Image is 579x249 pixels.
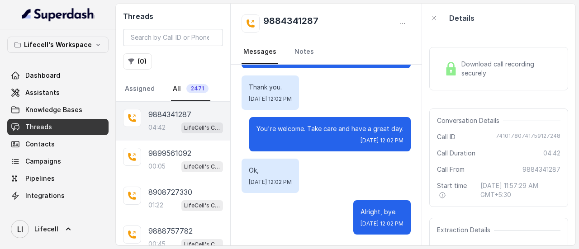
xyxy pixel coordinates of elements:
span: Start time [437,181,473,199]
nav: Tabs [123,77,223,101]
p: You're welcome. Take care and have a great day. [256,124,403,133]
p: Ok, [249,166,292,175]
a: Threads [7,119,109,135]
p: Lifecell's Workspace [24,39,92,50]
span: 9884341287 [522,165,560,174]
span: [DATE] 12:02 PM [361,220,403,227]
text: LI [17,225,23,234]
a: Contacts [7,136,109,152]
button: (0) [123,53,152,70]
a: Integrations [7,188,109,204]
span: Campaigns [25,157,61,166]
a: Assistants [7,85,109,101]
span: Integrations [25,191,65,200]
nav: Tabs [242,40,411,64]
span: Conversation Details [437,116,503,125]
img: light.svg [22,7,95,22]
button: Lifecell's Workspace [7,37,109,53]
a: Notes [293,40,316,64]
p: LifeCell's Call Assistant [184,123,220,132]
a: Assigned [123,77,157,101]
span: Call ID [437,132,456,141]
span: Knowledge Bases [25,105,82,114]
p: 9888757782 [148,226,193,236]
span: Lifecell [34,225,58,234]
a: Campaigns [7,153,109,169]
span: Threads [25,122,52,132]
a: Messages [242,40,278,64]
span: Contacts [25,140,55,149]
p: 01:22 [148,201,163,210]
span: Extraction Details [437,226,494,235]
p: 00:05 [148,162,166,171]
p: 00:45 [148,240,166,249]
a: Pipelines [7,170,109,187]
span: [DATE] 12:02 PM [249,95,292,103]
p: 04:42 [148,123,166,132]
span: 74101780741759127248 [496,132,560,141]
p: 9884341287 [148,109,191,120]
p: Alright, bye. [361,207,403,216]
span: [DATE] 12:02 PM [249,179,292,186]
a: API Settings [7,205,109,221]
p: LifeCell's Call Assistant [184,240,220,249]
span: Dashboard [25,71,60,80]
h2: 9884341287 [263,14,318,33]
span: API Settings [25,208,65,217]
span: [DATE] 11:57:29 AM GMT+5:30 [480,181,560,199]
span: 2471 [186,84,209,93]
input: Search by Call ID or Phone Number [123,29,223,46]
a: Lifecell [7,216,109,242]
a: Knowledge Bases [7,102,109,118]
span: Download call recording securely [461,60,557,78]
img: Lock Icon [444,62,458,75]
span: Pipelines [25,174,55,183]
span: [DATE] 12:02 PM [361,137,403,144]
a: Dashboard [7,67,109,84]
p: LifeCell's Call Assistant [184,201,220,210]
a: All2471 [171,77,210,101]
p: Details [449,13,475,23]
h2: Threads [123,11,223,22]
p: 9899561092 [148,148,191,159]
p: 8908727330 [148,187,192,197]
span: Call From [437,165,465,174]
p: LifeCell's Call Assistant [184,162,220,171]
span: Call Duration [437,149,475,158]
span: Assistants [25,88,60,97]
span: 04:42 [543,149,560,158]
p: Thank you. [249,83,292,92]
